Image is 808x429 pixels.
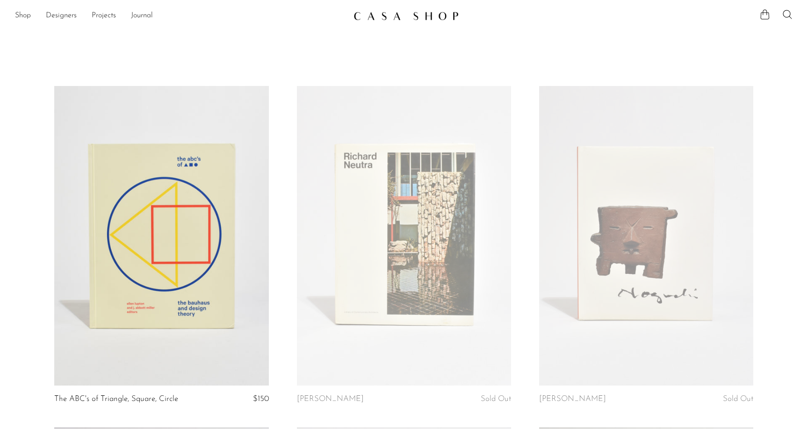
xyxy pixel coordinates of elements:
[131,10,153,22] a: Journal
[15,8,346,24] ul: NEW HEADER MENU
[539,395,606,403] a: [PERSON_NAME]
[54,395,178,403] a: The ABC's of Triangle, Square, Circle
[92,10,116,22] a: Projects
[723,395,753,403] span: Sold Out
[297,395,364,403] a: [PERSON_NAME]
[253,395,269,403] span: $150
[46,10,77,22] a: Designers
[15,10,31,22] a: Shop
[15,8,346,24] nav: Desktop navigation
[481,395,511,403] span: Sold Out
